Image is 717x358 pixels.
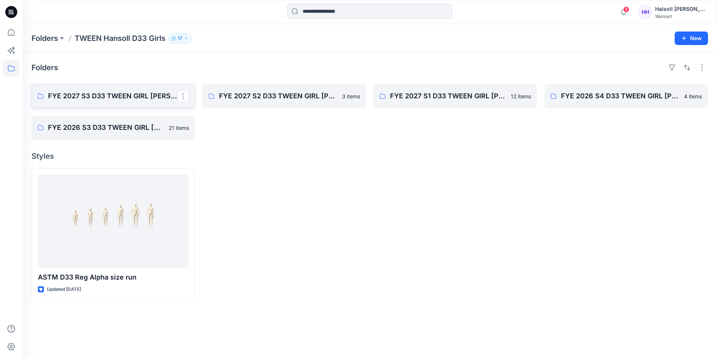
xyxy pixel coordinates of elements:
div: Walmart [655,14,708,19]
button: New [675,32,708,45]
p: FYE 2026 S3 D33 TWEEN GIRL [PERSON_NAME] [48,122,164,133]
a: FYE 2026 S4 D33 TWEEN GIRL [PERSON_NAME]4 items [544,84,708,108]
div: HH [639,5,652,19]
p: FYE 2027 S3 D33 TWEEN GIRL [PERSON_NAME] [48,91,177,101]
p: 21 items [169,124,189,132]
p: TWEEN Hansoll D33 Girls [75,33,165,44]
p: ASTM D33 Reg Alpha size run [38,272,189,283]
button: 17 [168,33,192,44]
p: 3 items [342,92,360,100]
p: Updated [DATE] [47,286,81,293]
a: Folders [31,33,58,44]
h4: Styles [31,152,708,161]
p: 17 [178,34,182,42]
a: FYE 2027 S3 D33 TWEEN GIRL [PERSON_NAME] [31,84,195,108]
span: 9 [623,6,629,12]
h4: Folders [31,63,58,72]
p: 4 items [684,92,702,100]
p: FYE 2026 S4 D33 TWEEN GIRL [PERSON_NAME] [561,91,679,101]
p: FYE 2027 S2 D33 TWEEN GIRL [PERSON_NAME] [219,91,337,101]
a: FYE 2027 S2 D33 TWEEN GIRL [PERSON_NAME]3 items [202,84,366,108]
a: FYE 2026 S3 D33 TWEEN GIRL [PERSON_NAME]21 items [31,116,195,140]
p: FYE 2027 S1 D33 TWEEN GIRL [PERSON_NAME] [390,91,506,101]
div: Halsoll [PERSON_NAME] Girls Design Team [655,5,708,14]
p: 12 items [511,92,531,100]
a: ASTM D33 Reg Alpha size run [38,174,189,268]
a: FYE 2027 S1 D33 TWEEN GIRL [PERSON_NAME]12 items [373,84,537,108]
